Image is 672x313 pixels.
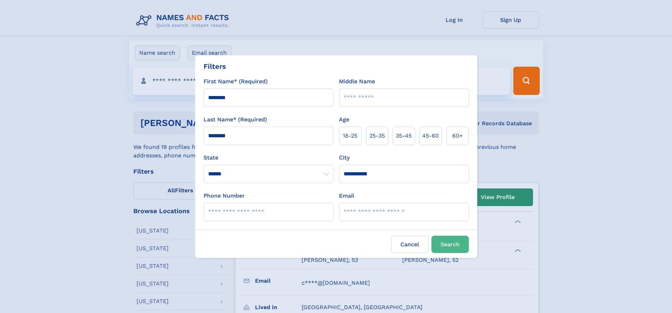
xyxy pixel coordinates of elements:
[343,132,357,140] span: 18‑25
[204,77,268,86] label: First Name* (Required)
[339,154,350,162] label: City
[204,154,333,162] label: State
[204,61,226,72] div: Filters
[391,236,429,253] label: Cancel
[369,132,385,140] span: 25‑35
[204,192,245,200] label: Phone Number
[339,192,354,200] label: Email
[396,132,412,140] span: 35‑45
[452,132,463,140] span: 60+
[431,236,469,253] button: Search
[339,115,349,124] label: Age
[204,115,267,124] label: Last Name* (Required)
[422,132,439,140] span: 45‑60
[339,77,375,86] label: Middle Name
